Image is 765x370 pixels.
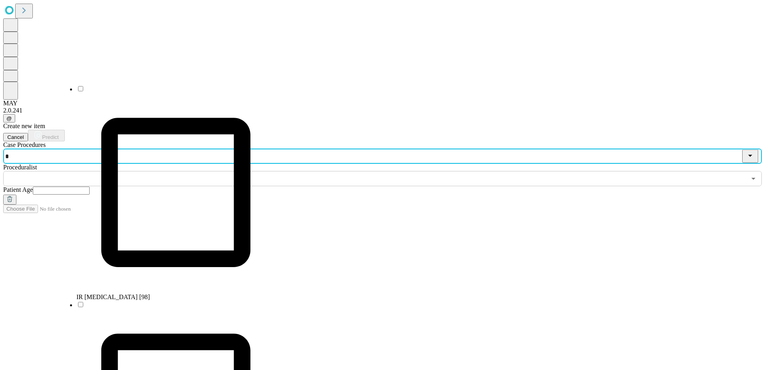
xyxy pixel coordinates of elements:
[742,150,758,163] button: Close
[3,164,37,171] span: Proceduralist
[3,133,28,141] button: Cancel
[3,141,46,148] span: Scheduled Procedure
[6,115,12,121] span: @
[76,294,150,300] span: IR [MEDICAL_DATA] [98]
[3,100,762,107] div: MAY
[3,186,33,193] span: Patient Age
[7,134,24,140] span: Cancel
[3,107,762,114] div: 2.0.241
[42,134,58,140] span: Predict
[748,173,759,184] button: Open
[3,114,15,123] button: @
[3,123,45,129] span: Create new item
[28,130,65,141] button: Predict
